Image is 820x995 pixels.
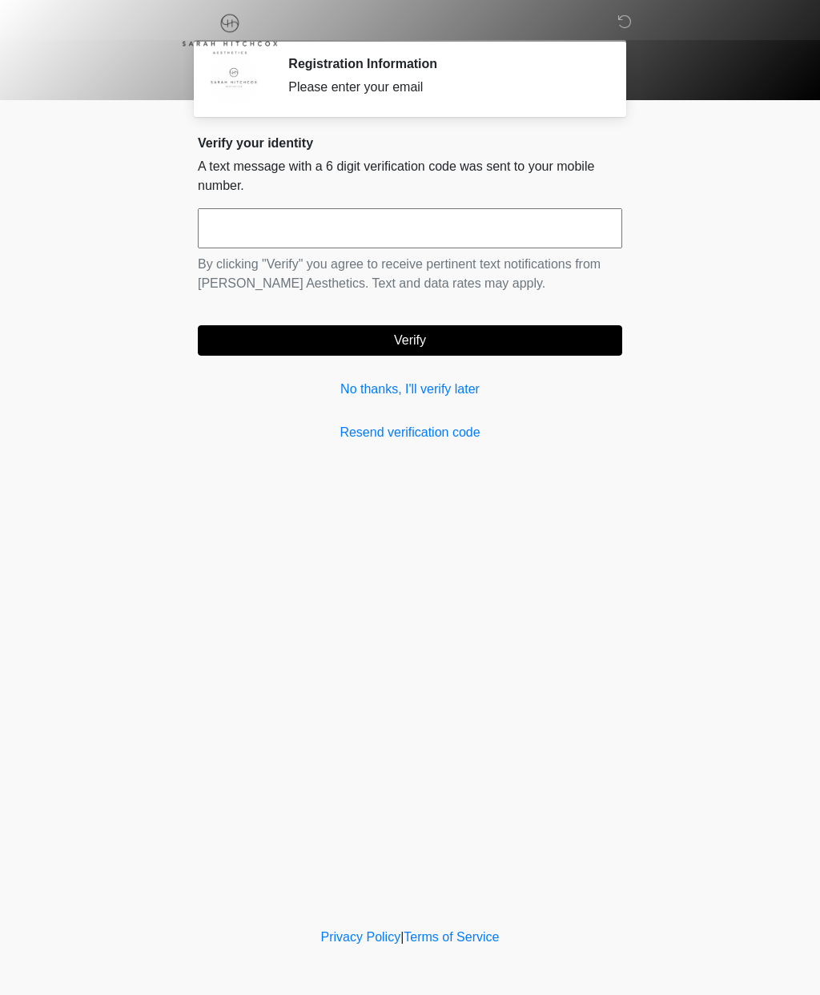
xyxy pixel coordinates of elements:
button: Verify [198,325,622,356]
a: Terms of Service [404,930,499,944]
img: Agent Avatar [210,56,258,104]
a: | [400,930,404,944]
div: Please enter your email [288,78,598,97]
p: By clicking "Verify" you agree to receive pertinent text notifications from [PERSON_NAME] Aesthet... [198,255,622,293]
h2: Verify your identity [198,135,622,151]
a: Privacy Policy [321,930,401,944]
a: Resend verification code [198,423,622,442]
p: A text message with a 6 digit verification code was sent to your mobile number. [198,157,622,195]
a: No thanks, I'll verify later [198,380,622,399]
img: Sarah Hitchcox Aesthetics Logo [182,12,278,54]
